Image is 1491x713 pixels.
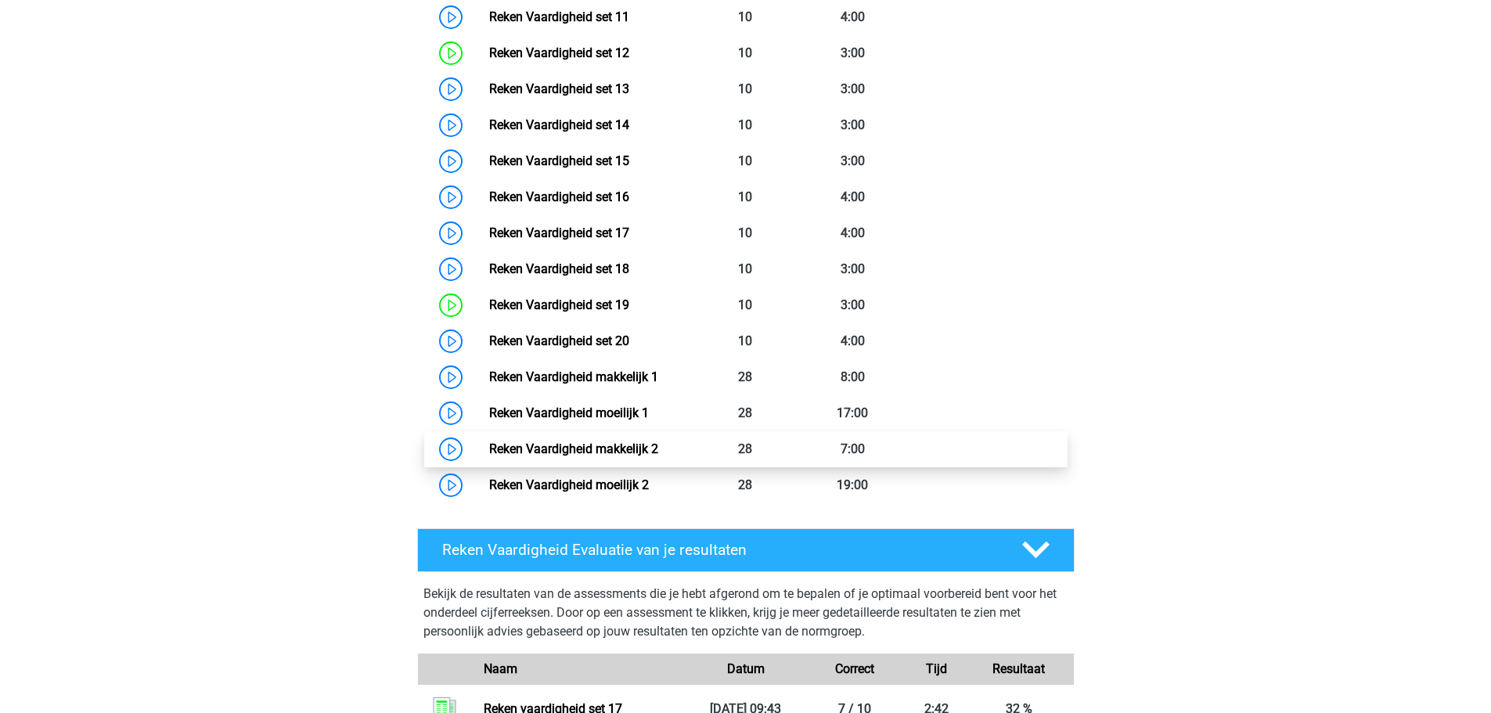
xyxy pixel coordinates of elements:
[489,81,629,96] a: Reken Vaardigheid set 13
[800,660,909,679] div: Correct
[489,369,658,384] a: Reken Vaardigheid makkelijk 1
[489,45,629,60] a: Reken Vaardigheid set 12
[691,660,801,679] div: Datum
[489,117,629,132] a: Reken Vaardigheid set 14
[489,297,629,312] a: Reken Vaardigheid set 19
[489,225,629,240] a: Reken Vaardigheid set 17
[489,153,629,168] a: Reken Vaardigheid set 15
[964,660,1074,679] div: Resultaat
[489,9,629,24] a: Reken Vaardigheid set 11
[489,189,629,204] a: Reken Vaardigheid set 16
[489,261,629,276] a: Reken Vaardigheid set 18
[442,541,997,559] h4: Reken Vaardigheid Evaluatie van je resultaten
[472,660,690,679] div: Naam
[489,405,649,420] a: Reken Vaardigheid moeilijk 1
[909,660,964,679] div: Tijd
[423,585,1068,641] p: Bekijk de resultaten van de assessments die je hebt afgerond om te bepalen of je optimaal voorber...
[411,528,1081,572] a: Reken Vaardigheid Evaluatie van je resultaten
[489,333,629,348] a: Reken Vaardigheid set 20
[489,477,649,492] a: Reken Vaardigheid moeilijk 2
[489,441,658,456] a: Reken Vaardigheid makkelijk 2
